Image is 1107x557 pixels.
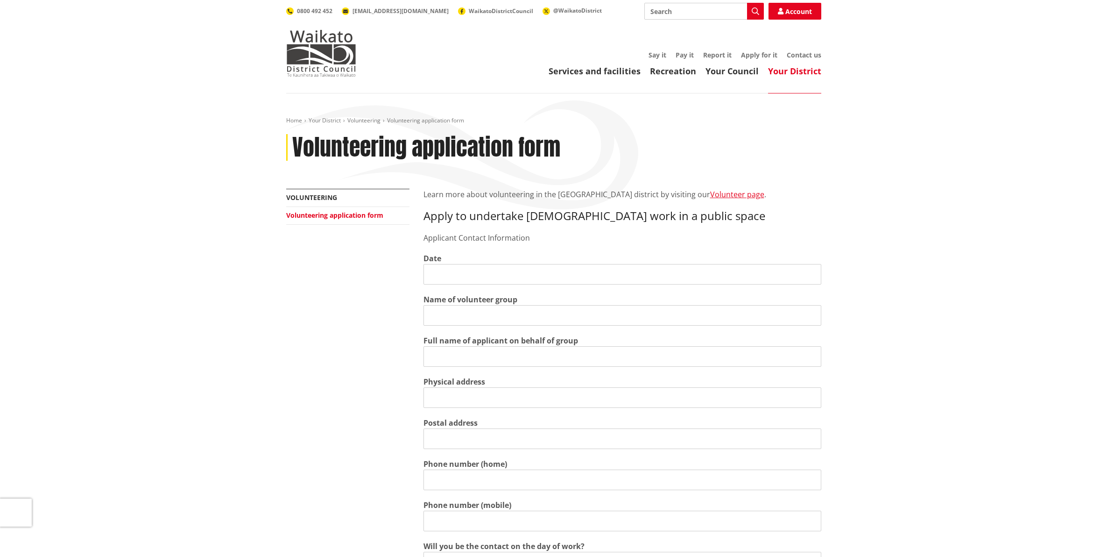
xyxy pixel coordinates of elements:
[644,3,764,20] input: Search input
[469,7,533,15] span: WaikatoDistrictCouncil
[347,116,381,124] a: Volunteering
[286,116,302,124] a: Home
[543,7,602,14] a: @WaikatoDistrict
[423,189,821,200] p: Learn more about volunteering in the [GEOGRAPHIC_DATA] district by visiting our .
[423,294,517,305] label: Name of volunteer group
[423,417,478,428] label: Postal address
[768,65,821,77] a: Your District
[703,50,732,59] a: Report it
[710,189,764,200] a: Volunteer page
[286,117,821,125] nav: breadcrumb
[297,7,332,15] span: 0800 492 452
[292,134,560,161] h1: Volunteering application form
[309,116,341,124] a: Your District
[423,541,585,552] label: Will you be the contact on the day of work?
[423,335,578,346] label: Full name of applicant on behalf of group
[423,376,485,387] label: Physical address
[423,253,441,264] label: Date
[423,458,507,470] label: Phone number (home)
[649,50,666,59] a: Say it
[741,50,777,59] a: Apply for it
[769,3,821,20] a: Account
[286,30,356,77] img: Waikato District Council - Te Kaunihera aa Takiwaa o Waikato
[342,7,449,15] a: [EMAIL_ADDRESS][DOMAIN_NAME]
[549,65,641,77] a: Services and facilities
[387,116,464,124] span: Volunteering application form
[458,7,533,15] a: WaikatoDistrictCouncil
[286,193,337,202] a: Volunteering
[423,232,821,243] div: Applicant Contact Information
[650,65,696,77] a: Recreation
[553,7,602,14] span: @WaikatoDistrict
[676,50,694,59] a: Pay it
[286,7,332,15] a: 0800 492 452
[705,65,759,77] a: Your Council
[286,211,383,220] a: Volunteering application form
[423,209,821,223] h3: Apply to undertake [DEMOGRAPHIC_DATA] work in a public space
[353,7,449,15] span: [EMAIL_ADDRESS][DOMAIN_NAME]
[423,500,511,511] label: Phone number (mobile)
[787,50,821,59] a: Contact us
